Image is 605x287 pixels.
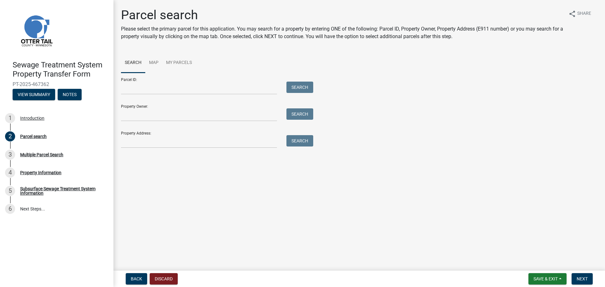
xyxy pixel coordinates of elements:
div: 5 [5,186,15,196]
span: Back [131,276,142,281]
button: View Summary [13,89,55,100]
i: share [568,10,576,18]
a: My Parcels [162,53,196,73]
p: Please select the primary parcel for this application. You may search for a property by entering ... [121,25,563,40]
button: shareShare [563,8,596,20]
button: Next [572,273,593,284]
button: Search [286,135,313,146]
span: PT-2025-467362 [13,81,101,87]
wm-modal-confirm: Summary [13,92,55,97]
button: Back [126,273,147,284]
span: Next [577,276,588,281]
div: Subsurface Sewage Treatment System Information [20,187,103,195]
div: 1 [5,113,15,123]
button: Search [286,82,313,93]
button: Search [286,108,313,120]
h4: Sewage Treatment System Property Transfer Form [13,60,108,79]
div: Parcel search [20,134,47,139]
h1: Parcel search [121,8,563,23]
div: 4 [5,168,15,178]
div: 2 [5,131,15,141]
div: 3 [5,150,15,160]
span: Share [577,10,591,18]
button: Save & Exit [528,273,567,284]
button: Notes [58,89,82,100]
span: Save & Exit [533,276,558,281]
a: Map [145,53,162,73]
div: Introduction [20,116,44,120]
div: 6 [5,204,15,214]
div: Property Information [20,170,61,175]
div: Multiple Parcel Search [20,152,63,157]
img: Otter Tail County, Minnesota [13,7,60,54]
wm-modal-confirm: Notes [58,92,82,97]
a: Search [121,53,145,73]
button: Discard [150,273,178,284]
